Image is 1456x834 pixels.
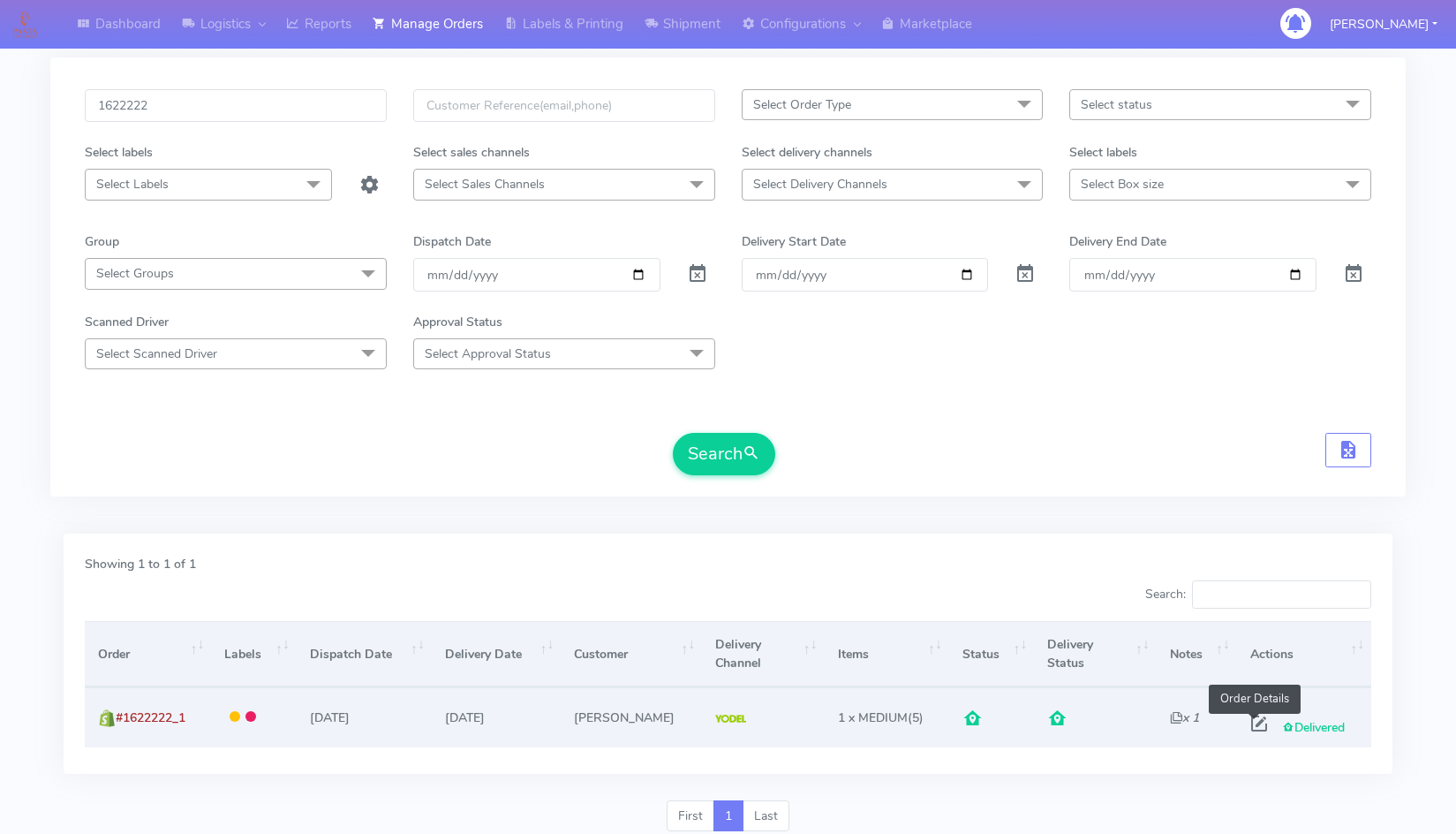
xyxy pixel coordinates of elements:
[297,621,432,687] th: Dispatch Date: activate to sort column ascending
[1069,232,1166,251] label: Delivery End Date
[1316,6,1451,42] button: [PERSON_NAME]
[425,345,551,362] span: Select Approval Status
[825,621,949,687] th: Items: activate to sort column ascending
[297,687,432,747] td: [DATE]
[1157,621,1237,687] th: Notes: activate to sort column ascending
[85,89,387,122] input: Order Id
[838,709,908,726] span: 1 x MEDIUM
[85,313,169,331] label: Scanned Driver
[753,96,851,113] span: Select Order Type
[85,143,153,162] label: Select labels
[116,709,185,726] span: #1622222_1
[413,313,502,331] label: Approval Status
[1034,621,1157,687] th: Delivery Status: activate to sort column ascending
[85,232,119,251] label: Group
[211,621,297,687] th: Labels: activate to sort column ascending
[425,176,545,193] span: Select Sales Channels
[1170,709,1199,726] i: x 1
[713,800,743,832] a: 1
[1192,580,1371,609] input: Search:
[98,709,116,727] img: shopify.png
[742,232,846,251] label: Delivery Start Date
[561,621,702,687] th: Customer: activate to sort column ascending
[413,232,491,251] label: Dispatch Date
[742,143,872,162] label: Select delivery channels
[413,89,715,122] input: Customer Reference(email,phone)
[1145,580,1371,609] label: Search:
[96,176,169,193] span: Select Labels
[432,687,561,747] td: [DATE]
[949,621,1035,687] th: Status: activate to sort column ascending
[1237,621,1371,687] th: Actions: activate to sort column ascending
[85,555,196,573] label: Showing 1 to 1 of 1
[1069,143,1137,162] label: Select labels
[432,621,561,687] th: Delivery Date: activate to sort column ascending
[561,687,702,747] td: [PERSON_NAME]
[96,345,217,362] span: Select Scanned Driver
[96,265,174,282] span: Select Groups
[1081,96,1152,113] span: Select status
[838,709,924,726] span: (5)
[673,433,775,475] button: Search
[413,143,530,162] label: Select sales channels
[1282,719,1345,736] span: Delivered
[753,176,887,193] span: Select Delivery Channels
[1081,176,1164,193] span: Select Box size
[702,621,825,687] th: Delivery Channel: activate to sort column ascending
[715,715,746,724] img: Yodel
[85,621,211,687] th: Order: activate to sort column ascending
